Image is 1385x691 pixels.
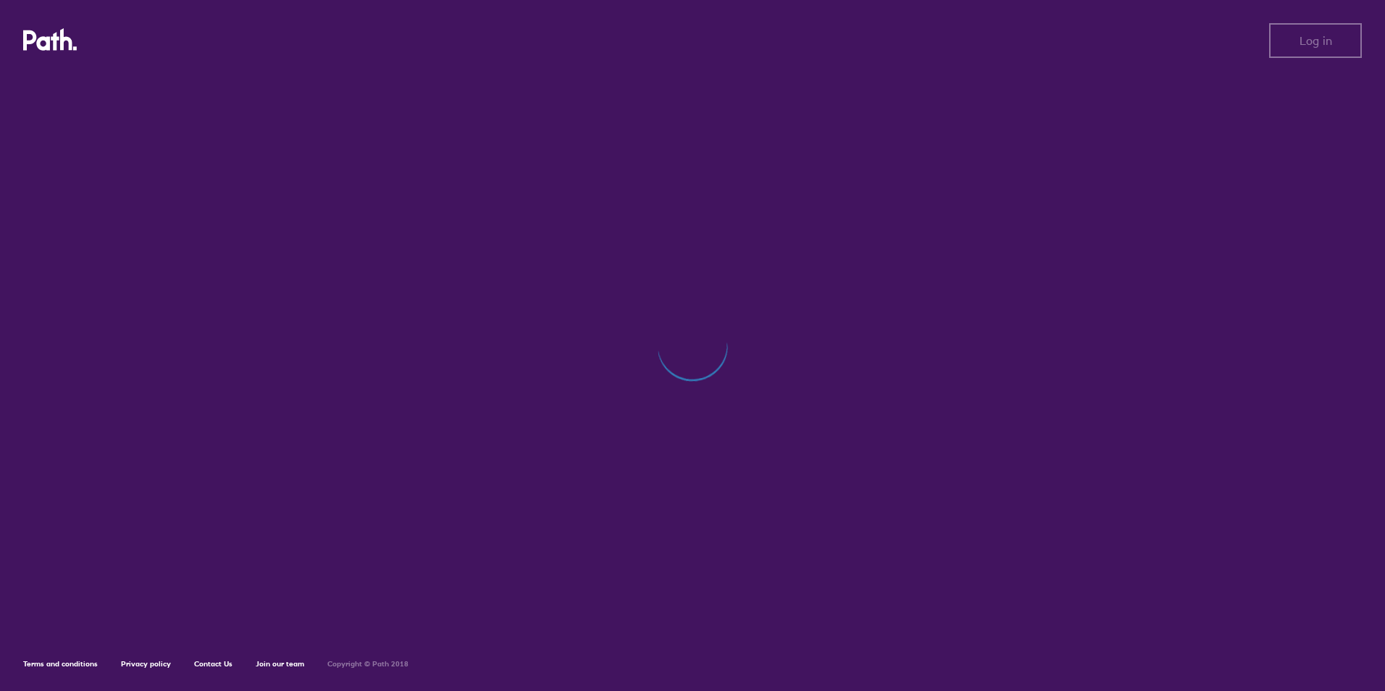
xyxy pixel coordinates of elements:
[1269,23,1362,58] button: Log in
[256,659,304,669] a: Join our team
[1300,34,1332,47] span: Log in
[194,659,233,669] a: Contact Us
[327,660,409,669] h6: Copyright © Path 2018
[121,659,171,669] a: Privacy policy
[23,659,98,669] a: Terms and conditions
